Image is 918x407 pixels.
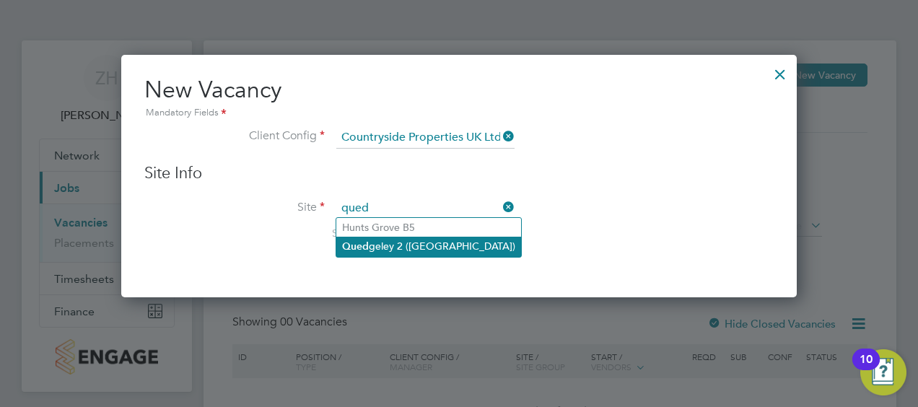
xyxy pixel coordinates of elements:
h2: New Vacancy [144,75,774,121]
li: Hunts Grove B5 [336,218,521,237]
h3: Site Info [144,163,774,184]
div: Mandatory Fields [144,105,774,121]
label: Site [144,200,325,215]
span: Search by site name, address or group [332,227,510,240]
li: geley 2 ([GEOGRAPHIC_DATA]) [336,237,521,256]
button: Open Resource Center, 10 new notifications [860,349,906,395]
input: Search for... [336,198,515,219]
input: Search for... [336,127,515,149]
div: 10 [860,359,873,378]
b: Qued [342,240,369,253]
label: Client Config [144,128,325,144]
